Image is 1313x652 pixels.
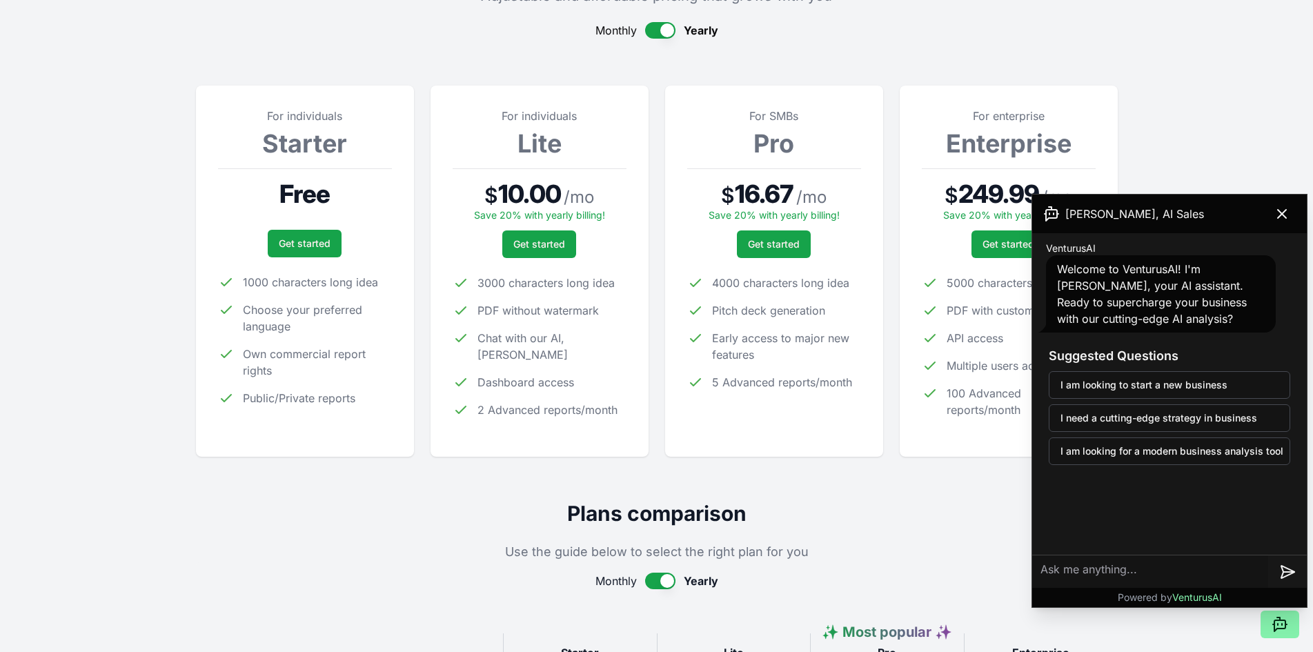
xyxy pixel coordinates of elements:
[595,22,637,39] span: Monthly
[687,130,861,157] h3: Pro
[922,108,1096,124] p: For enterprise
[1049,371,1290,399] button: I am looking to start a new business
[712,275,849,291] span: 4000 characters long idea
[1049,437,1290,465] button: I am looking for a modern business analysis tool
[477,330,626,363] span: Chat with our AI, [PERSON_NAME]
[196,542,1118,562] p: Use the guide below to select the right plan for you
[243,302,392,335] span: Choose your preferred language
[196,501,1118,526] h2: Plans comparison
[712,302,825,319] span: Pitch deck generation
[684,573,718,589] span: Yearly
[502,230,576,258] a: Get started
[737,230,811,258] a: Get started
[564,186,594,208] span: / mo
[922,130,1096,157] h3: Enterprise
[1057,262,1247,326] span: Welcome to VenturusAI! I'm [PERSON_NAME], your AI assistant. Ready to supercharge your business w...
[684,22,718,39] span: Yearly
[218,108,392,124] p: For individuals
[721,183,735,208] span: $
[1046,241,1096,255] span: VenturusAI
[947,275,1084,291] span: 5000 characters long idea
[477,374,574,391] span: Dashboard access
[268,230,342,257] a: Get started
[971,230,1045,258] a: Get started
[453,130,626,157] h3: Lite
[1049,346,1290,366] h3: Suggested Questions
[1049,404,1290,432] button: I need a cutting-edge strategy in business
[477,402,618,418] span: 2 Advanced reports/month
[595,573,637,589] span: Monthly
[709,209,840,221] span: Save 20% with yearly billing!
[1172,591,1222,603] span: VenturusAI
[1042,186,1072,208] span: / mo
[687,108,861,124] p: For SMBs
[218,130,392,157] h3: Starter
[1118,591,1222,604] p: Powered by
[943,209,1074,221] span: Save 20% with yearly billing!
[484,183,498,208] span: $
[477,275,615,291] span: 3000 characters long idea
[477,302,599,319] span: PDF without watermark
[947,302,1093,319] span: PDF with custom watermark
[279,180,330,208] span: Free
[474,209,605,221] span: Save 20% with yearly billing!
[453,108,626,124] p: For individuals
[712,374,852,391] span: 5 Advanced reports/month
[947,357,1058,374] span: Multiple users access
[712,330,861,363] span: Early access to major new features
[243,274,378,290] span: 1000 characters long idea
[822,624,952,640] span: ✨ Most popular ✨
[945,183,958,208] span: $
[1065,206,1204,222] span: [PERSON_NAME], AI Sales
[947,385,1096,418] span: 100 Advanced reports/month
[735,180,794,208] span: 16.67
[243,390,355,406] span: Public/Private reports
[947,330,1003,346] span: API access
[498,180,561,208] span: 10.00
[796,186,827,208] span: / mo
[243,346,392,379] span: Own commercial report rights
[958,180,1039,208] span: 249.99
